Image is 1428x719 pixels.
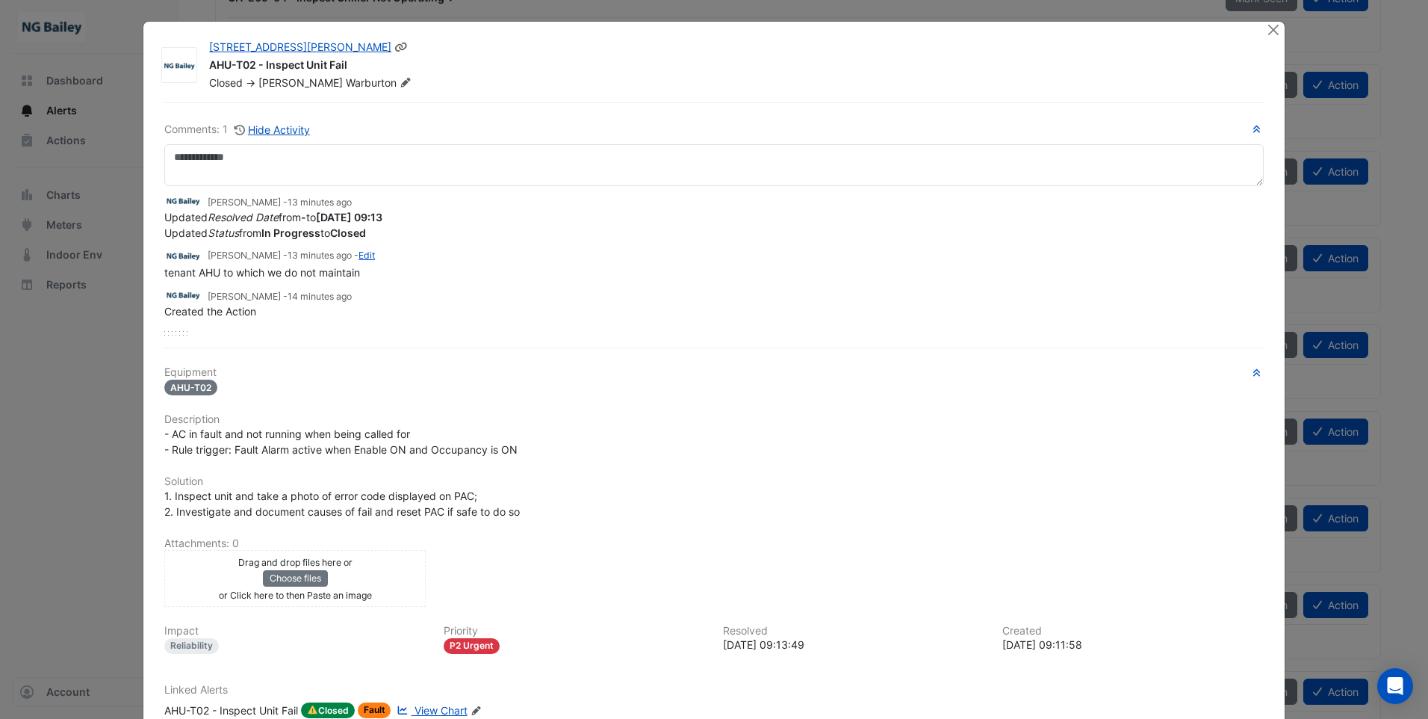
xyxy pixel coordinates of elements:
div: [DATE] 09:13:49 [723,637,984,652]
span: 2025-09-24 09:11:59 [288,291,352,302]
div: P2 Urgent [444,638,500,654]
span: 1. Inspect unit and take a photo of error code displayed on PAC; 2. Investigate and document caus... [164,490,520,518]
strong: - [301,211,306,223]
div: Open Intercom Messenger [1377,668,1413,704]
div: [DATE] 09:11:58 [1002,637,1264,652]
h6: Impact [164,625,426,638]
small: Drag and drop files here or [238,557,353,568]
span: 2025-09-24 09:13:33 [288,250,352,261]
span: Updated from to [164,226,366,239]
a: [STREET_ADDRESS][PERSON_NAME] [209,40,391,53]
button: Choose files [263,570,328,587]
span: -> [246,76,255,89]
span: [PERSON_NAME] [258,76,343,89]
h6: Description [164,413,1264,426]
a: Edit [358,250,375,261]
strong: 2025-09-24 09:13:49 [316,211,382,223]
span: Closed [301,703,355,719]
button: Close [1266,22,1282,37]
span: Fault [358,703,391,718]
span: - AC in fault and not running when being called for - Rule trigger: Fault Alarm active when Enabl... [164,428,518,456]
span: Created the Action [164,305,256,318]
div: Reliability [164,638,219,654]
small: [PERSON_NAME] - [208,196,352,209]
div: AHU-T02 - Inspect Unit Fail [164,703,298,719]
em: Resolved Date [208,211,279,223]
h6: Attachments: 0 [164,537,1264,550]
div: AHU-T02 - Inspect Unit Fail [209,58,1249,75]
em: Status [208,226,239,239]
img: NG Bailey [164,287,202,303]
span: Updated from to [164,211,382,223]
h6: Solution [164,475,1264,488]
h6: Linked Alerts [164,684,1264,697]
span: Closed [209,76,243,89]
h6: Equipment [164,366,1264,379]
span: AHU-T02 [164,380,217,395]
strong: Closed [330,226,366,239]
h6: Priority [444,625,705,638]
fa-icon: Edit Linked Alerts [471,706,482,717]
a: View Chart [394,703,467,719]
strong: In Progress [261,226,320,239]
small: or Click here to then Paste an image [219,590,372,601]
h6: Resolved [723,625,984,638]
small: [PERSON_NAME] - - [208,249,375,262]
img: NG Bailey [164,193,202,209]
span: tenant AHU to which we do not maintain [164,266,360,279]
span: 2025-09-24 09:13:49 [288,197,352,208]
h6: Created [1002,625,1264,638]
span: Copy link to clipboard [394,40,408,53]
button: Hide Activity [234,121,311,138]
div: Comments: 1 [164,121,311,138]
img: NG Bailey [164,247,202,264]
small: [PERSON_NAME] - [208,290,352,303]
img: NG Bailey [162,58,196,73]
span: View Chart [415,704,468,717]
span: Warburton [346,75,414,90]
